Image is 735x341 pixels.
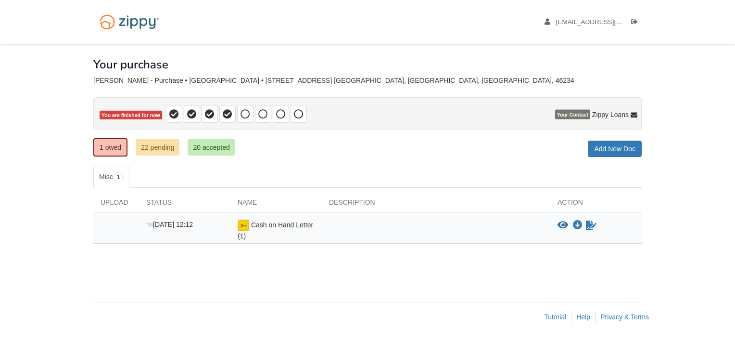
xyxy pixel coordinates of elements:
a: Log out [631,18,642,28]
h1: Your purchase [93,58,168,71]
div: [PERSON_NAME] - Purchase • [GEOGRAPHIC_DATA] • [STREET_ADDRESS] [GEOGRAPHIC_DATA], [GEOGRAPHIC_DA... [93,77,642,85]
span: Your Contact [555,110,590,119]
button: View Cash on Hand Letter (1) [558,221,568,230]
a: Help [576,313,590,321]
span: [DATE] 12:12 [146,221,193,228]
a: Download Cash on Hand Letter (1) [573,222,583,229]
a: Privacy & Terms [600,313,649,321]
div: Upload [93,197,139,212]
div: Name [230,197,322,212]
a: edit profile [545,18,666,28]
a: 20 accepted [188,139,235,156]
div: Description [322,197,550,212]
a: Add New Doc [588,141,642,157]
a: Tutorial [544,313,566,321]
span: Zippy Loans [592,110,629,119]
a: 22 pending [136,139,179,156]
span: Cash on Hand Letter (1) [238,221,313,240]
a: Misc [93,167,129,188]
span: sfrye1993@gmail.com [556,18,666,26]
img: Logo [93,10,165,34]
a: 1 owed [93,138,127,157]
a: Sign Form [585,220,597,231]
div: Action [550,197,642,212]
span: 1 [113,172,124,182]
div: Status [139,197,230,212]
span: You are finished for now [100,111,162,120]
img: Ready for you to esign [238,220,249,231]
